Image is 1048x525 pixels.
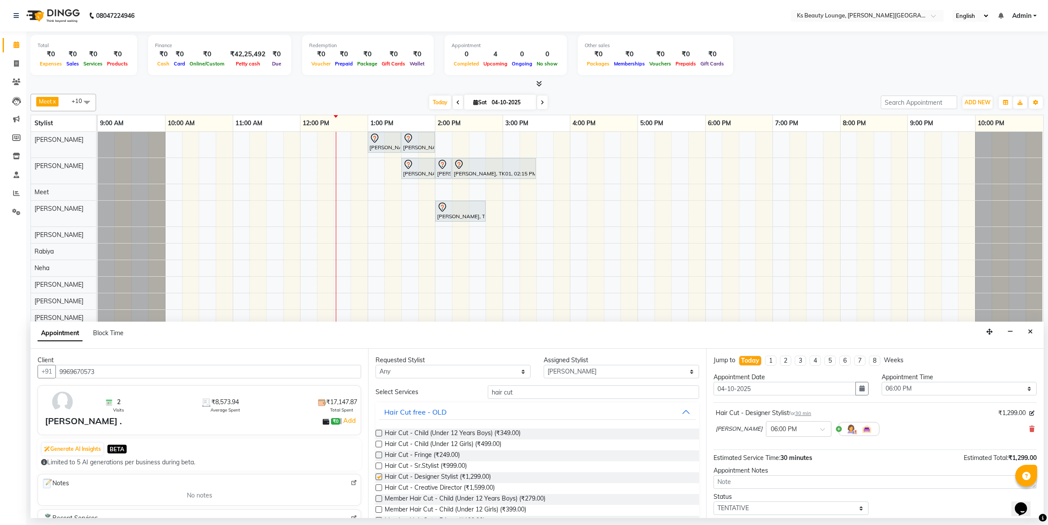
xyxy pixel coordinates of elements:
div: [PERSON_NAME] [PERSON_NAME], TK03, 01:00 PM-01:30 PM, Haircut - Designer Stylist [369,133,400,151]
li: 3 [795,356,806,366]
li: 2 [780,356,791,366]
a: Add [342,415,357,426]
span: [PERSON_NAME] [34,281,83,288]
div: [PERSON_NAME], TK02, 02:00 PM-02:45 PM, Membership Free Hair Wash [436,202,485,220]
input: 2025-10-04 [489,96,533,109]
span: Ongoing [510,61,534,67]
div: 0 [510,49,534,59]
span: Estimated Service Time: [714,454,780,462]
div: ₹0 [407,49,427,59]
a: 1:00 PM [368,117,396,130]
div: ₹0 [585,49,612,59]
a: 8:00 PM [841,117,868,130]
div: [PERSON_NAME] [PERSON_NAME], TK03, 01:30 PM-02:00 PM, Haircut - Designer Stylist [402,133,434,151]
div: Today [741,356,759,365]
div: Client [38,356,361,365]
button: ADD NEW [962,96,993,109]
div: [PERSON_NAME], TK01, 02:00 PM-02:15 PM, Grooming - [PERSON_NAME] Trim [436,159,451,178]
span: ₹8,573.94 [211,398,239,407]
input: Search Appointment [881,96,957,109]
span: Sat [471,99,489,106]
div: Select Services [369,388,481,397]
span: Completed [452,61,481,67]
a: 10:00 AM [165,117,197,130]
img: Hairdresser.png [846,424,856,434]
a: 4:00 PM [570,117,598,130]
div: ₹0 [355,49,379,59]
div: [PERSON_NAME] . [45,415,122,428]
i: Edit price [1029,411,1034,416]
span: Petty cash [234,61,262,67]
span: Prepaid [333,61,355,67]
div: ₹0 [698,49,726,59]
div: Finance [155,42,284,49]
span: Gift Cards [379,61,407,67]
div: ₹0 [647,49,673,59]
div: ₹0 [155,49,172,59]
span: Online/Custom [187,61,227,67]
span: 30 min [795,410,811,416]
div: ₹0 [105,49,130,59]
span: ₹1,299.00 [1008,454,1037,462]
span: Total Spent [330,407,353,413]
span: | [340,415,357,426]
div: Hair Cut free - OLD [384,407,447,417]
div: ₹0 [333,49,355,59]
div: ₹0 [612,49,647,59]
span: Upcoming [481,61,510,67]
li: 5 [824,356,836,366]
div: ₹0 [269,49,284,59]
div: Appointment Date [714,373,869,382]
span: Hair Cut - Child (Under 12 Years Boys) (₹349.00) [385,429,521,439]
a: 11:00 AM [233,117,265,130]
a: 5:00 PM [638,117,665,130]
span: [PERSON_NAME] [34,231,83,239]
span: ₹17,147.87 [326,398,357,407]
span: Hair Cut - Fringe (₹249.00) [385,450,460,461]
span: Neha [34,264,49,272]
div: Limited to 5 AI generations per business during beta. [41,458,358,467]
a: 2:00 PM [435,117,463,130]
div: Appointment Notes [714,466,1037,475]
div: Redemption [309,42,427,49]
a: x [52,98,56,105]
a: 10:00 PM [976,117,1007,130]
li: 1 [765,356,776,366]
span: Sales [64,61,81,67]
span: Member Hair Cut - Child (Under 12 Girls) (₹399.00) [385,505,526,516]
span: 2 [117,398,121,407]
span: Notes [41,478,69,489]
div: Assigned Stylist [544,356,699,365]
div: Other sales [585,42,726,49]
span: Hair Cut - Sr.Stylist (₹999.00) [385,461,467,472]
span: Recent Services [41,513,98,524]
li: 7 [854,356,865,366]
li: 4 [810,356,821,366]
button: Hair Cut free - OLD [379,404,695,420]
span: [PERSON_NAME] [34,314,83,322]
div: ₹0 [379,49,407,59]
span: Vouchers [647,61,673,67]
span: [PERSON_NAME] [34,136,83,144]
div: Requested Stylist [376,356,531,365]
li: 6 [839,356,851,366]
span: Member Hair Cut - Child (Under 12 Years Boys) (₹279.00) [385,494,545,505]
span: No show [534,61,560,67]
button: Close [1024,325,1037,339]
span: Hair Cut - Creative Director (₹1,599.00) [385,483,495,494]
span: Rabiya [34,247,54,255]
b: 08047224946 [96,3,134,28]
span: No notes [187,491,212,500]
div: Status [714,492,869,501]
span: Memberships [612,61,647,67]
span: BETA [107,445,127,453]
span: Expenses [38,61,64,67]
iframe: chat widget [1011,490,1039,516]
span: Hair Cut - Child (Under 12 Girls) (₹499.00) [385,439,501,450]
div: ₹42,25,492 [227,49,269,59]
span: Packages [585,61,612,67]
a: 12:00 PM [300,117,331,130]
div: [PERSON_NAME][GEOGRAPHIC_DATA], 01:30 PM-02:00 PM, Haircut - Designer Stylist [402,159,434,178]
span: Due [270,61,283,67]
a: 6:00 PM [706,117,733,130]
